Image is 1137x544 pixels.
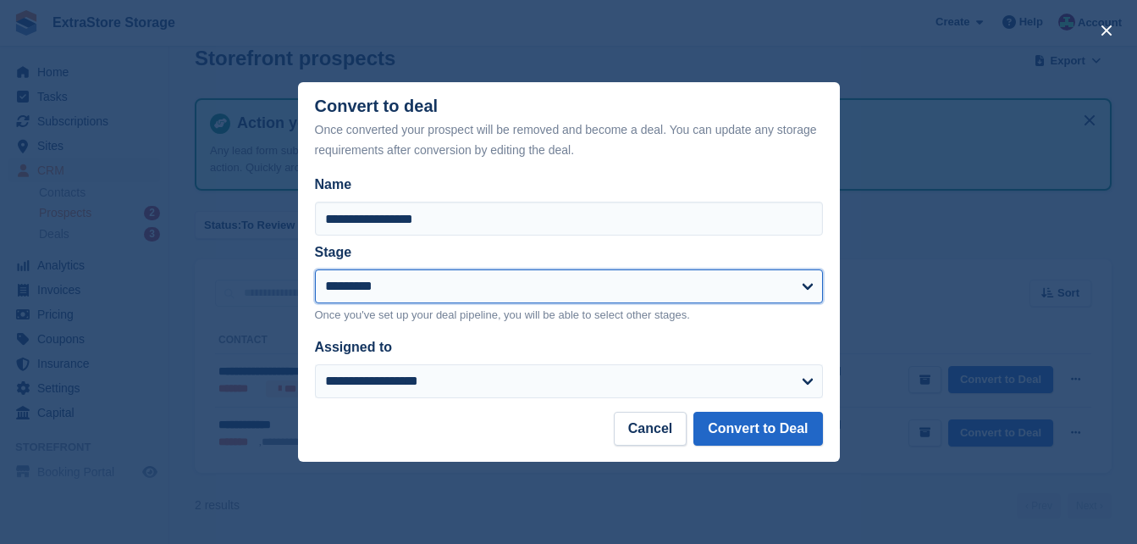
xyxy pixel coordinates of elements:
label: Assigned to [315,340,393,354]
div: Once converted your prospect will be removed and become a deal. You can update any storage requir... [315,119,823,160]
button: Convert to Deal [693,412,822,446]
button: Cancel [614,412,687,446]
label: Name [315,175,823,195]
button: close [1093,17,1120,44]
div: Convert to deal [315,97,823,160]
label: Stage [315,245,352,259]
p: Once you've set up your deal pipeline, you will be able to select other stages. [315,307,823,324]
